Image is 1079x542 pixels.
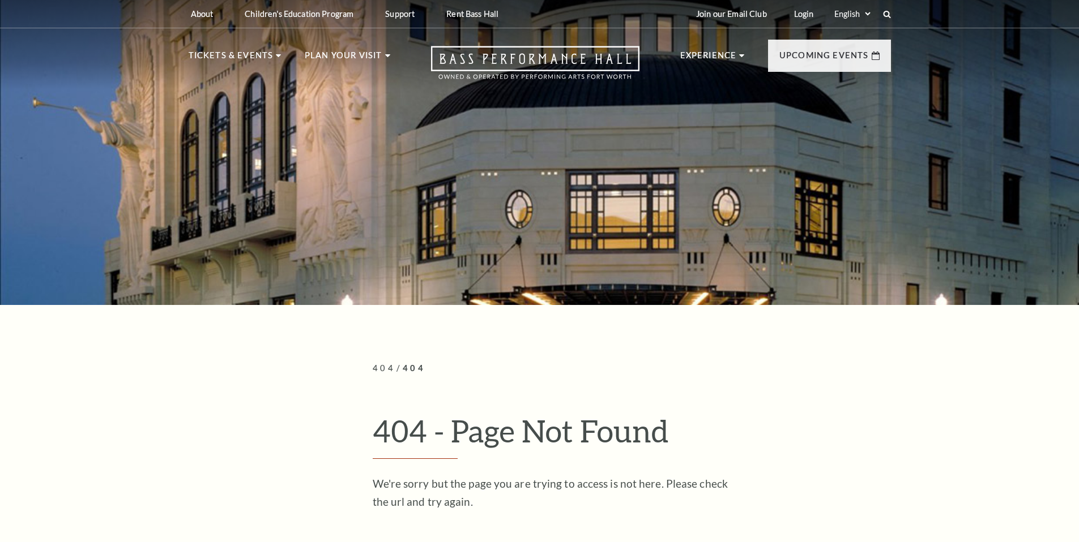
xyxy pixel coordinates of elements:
[832,8,872,19] select: Select:
[446,9,498,19] p: Rent Bass Hall
[779,49,869,69] p: Upcoming Events
[373,363,396,373] span: 404
[189,49,274,69] p: Tickets & Events
[680,49,737,69] p: Experience
[373,412,891,459] h1: 404 - Page Not Found
[191,9,214,19] p: About
[373,475,741,511] p: We're sorry but the page you are trying to access is not here. Please check the url and try again.
[373,362,891,376] p: /
[385,9,415,19] p: Support
[245,9,353,19] p: Children's Education Program
[305,49,382,69] p: Plan Your Visit
[403,363,427,373] span: 404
